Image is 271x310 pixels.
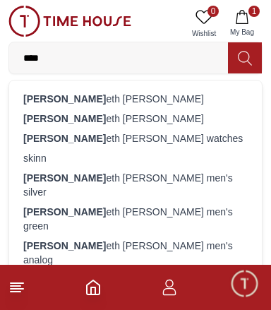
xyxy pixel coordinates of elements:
a: 0Wishlist [186,6,222,42]
div: Chat Widget [229,268,260,299]
span: My Bag [224,27,260,37]
img: ... [8,6,131,37]
span: Wishlist [186,28,222,39]
div: eth [PERSON_NAME] men's silver [18,168,253,202]
a: Home [85,279,102,296]
div: eth [PERSON_NAME] [18,89,253,109]
strong: [PERSON_NAME] [23,172,106,184]
div: eth [PERSON_NAME] watches [18,129,253,148]
strong: [PERSON_NAME] [23,206,106,217]
strong: [PERSON_NAME] [23,240,106,251]
strong: [PERSON_NAME] [23,93,106,105]
span: 0 [207,6,219,17]
div: skinn [18,148,253,168]
strong: [PERSON_NAME] [23,133,106,144]
div: eth [PERSON_NAME] men's analog [18,236,253,270]
div: eth [PERSON_NAME] [18,109,253,129]
div: eth [PERSON_NAME] men's green [18,202,253,236]
strong: [PERSON_NAME] [23,113,106,124]
span: 1 [248,6,260,17]
button: 1My Bag [222,6,263,42]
